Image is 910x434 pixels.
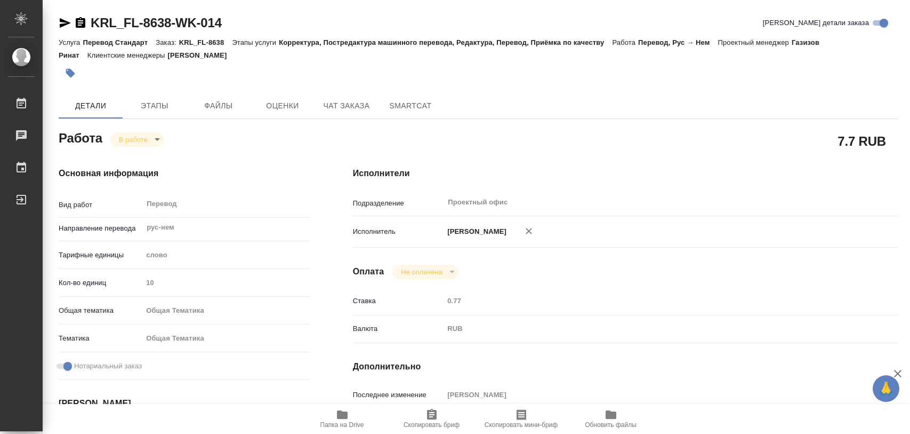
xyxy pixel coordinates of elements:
[74,361,142,372] span: Нотариальный заказ
[59,17,71,29] button: Скопировать ссылку для ЯМессенджера
[638,38,718,46] p: Перевод, Рус → Нем
[566,404,656,434] button: Обновить файлы
[321,99,372,113] span: Чат заказа
[387,404,477,434] button: Скопировать бриф
[87,51,168,59] p: Клиентские менеджеры
[142,329,310,348] div: Общая Тематика
[129,99,180,113] span: Этапы
[59,200,142,210] p: Вид работ
[193,99,244,113] span: Файлы
[59,61,82,85] button: Добавить тэг
[257,99,308,113] span: Оценки
[59,250,142,261] p: Тарифные единицы
[110,132,164,147] div: В работе
[444,320,852,338] div: RUB
[91,15,222,30] a: KRL_FL-8638-WK-014
[59,223,142,234] p: Направление перевода
[59,167,310,180] h4: Основная информация
[385,99,436,113] span: SmartCat
[297,404,387,434] button: Папка на Drive
[74,17,87,29] button: Скопировать ссылку
[444,387,852,403] input: Пустое поле
[320,421,364,429] span: Папка на Drive
[59,38,83,46] p: Услуга
[142,302,310,320] div: Общая Тематика
[179,38,232,46] p: KRL_FL-8638
[398,267,445,277] button: Не оплачена
[877,377,895,400] span: 🙏
[116,135,151,144] button: В работе
[353,323,444,334] p: Валюта
[392,265,458,279] div: В работе
[353,296,444,306] p: Ставка
[718,38,792,46] p: Проектный менеджер
[142,275,310,290] input: Пустое поле
[83,38,156,46] p: Перевод Стандарт
[585,421,637,429] span: Обновить файлы
[142,246,310,264] div: слово
[279,38,612,46] p: Корректура, Постредактура машинного перевода, Редактура, Перевод, Приёмка по качеству
[517,219,541,243] button: Удалить исполнителя
[353,390,444,400] p: Последнее изменение
[59,397,310,410] h4: [PERSON_NAME]
[873,375,899,402] button: 🙏
[59,128,102,147] h2: Работа
[444,226,506,237] p: [PERSON_NAME]
[763,18,869,28] span: [PERSON_NAME] детали заказа
[353,198,444,209] p: Подразделение
[353,360,898,373] h4: Дополнительно
[232,38,279,46] p: Этапы услуги
[837,132,886,150] h2: 7.7 RUB
[353,265,384,278] h4: Оплата
[612,38,638,46] p: Работа
[485,421,558,429] span: Скопировать мини-бриф
[353,167,898,180] h4: Исполнители
[65,99,116,113] span: Детали
[59,305,142,316] p: Общая тематика
[168,51,235,59] p: [PERSON_NAME]
[59,278,142,288] p: Кол-во единиц
[353,226,444,237] p: Исполнитель
[477,404,566,434] button: Скопировать мини-бриф
[59,333,142,344] p: Тематика
[156,38,179,46] p: Заказ:
[404,421,460,429] span: Скопировать бриф
[444,293,852,309] input: Пустое поле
